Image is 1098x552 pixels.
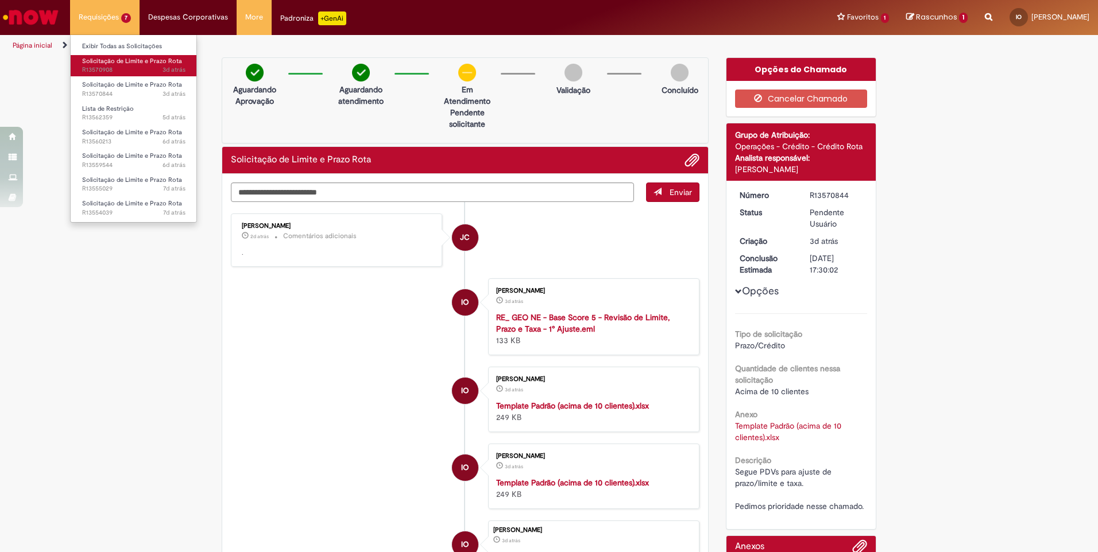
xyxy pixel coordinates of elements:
[82,104,134,113] span: Lista de Restrição
[82,80,182,89] span: Solicitação de Limite e Prazo Rota
[452,289,478,316] div: Italoelmo OliveiraCavalcanteJunior
[461,454,469,481] span: IO
[461,289,469,316] span: IO
[231,155,371,165] h2: Solicitação de Limite e Prazo Rota Histórico de tíquete
[1016,13,1022,21] span: IO
[496,312,687,346] div: 133 KB
[250,233,269,240] time: 27/09/2025 10:23:44
[163,137,185,146] span: 6d atrás
[71,103,197,124] a: Aberto R13562359 : Lista de Restrição
[496,400,687,423] div: 249 KB
[452,224,478,251] div: Jonas Correia
[13,41,52,50] a: Página inicial
[79,11,119,23] span: Requisições
[82,161,185,170] span: R13559544
[810,236,838,246] time: 26/09/2025 14:29:57
[82,90,185,99] span: R13570844
[82,176,182,184] span: Solicitação de Limite e Prazo Rota
[70,34,197,223] ul: Requisições
[71,55,197,76] a: Aberto R13570908 : Solicitação de Limite e Prazo Rota
[496,401,649,411] strong: Template Padrão (acima de 10 clientes).xlsx
[496,376,687,383] div: [PERSON_NAME]
[82,57,182,65] span: Solicitação de Limite e Prazo Rota
[502,537,520,544] time: 26/09/2025 14:29:57
[735,467,864,511] span: Segue PDVs para ajuste de prazo/limite e taxa. Pedimos prioridade nesse chamado.
[163,90,185,98] span: 3d atrás
[906,12,968,23] a: Rascunhos
[163,113,185,122] time: 24/09/2025 11:03:15
[881,13,890,23] span: 1
[163,65,185,74] time: 26/09/2025 14:44:59
[82,137,185,146] span: R13560213
[496,312,670,334] a: RE_ GEO NE - Base Score 5 - Revisão de Limite, Prazo e Taxa - 1° Ajuste.eml
[318,11,346,25] p: +GenAi
[810,235,863,247] div: 26/09/2025 14:29:57
[735,329,802,339] b: Tipo de solicitação
[242,248,433,258] p: .
[283,231,357,241] small: Comentários adicionais
[163,184,185,193] time: 22/09/2025 12:51:55
[82,199,182,208] span: Solicitação de Limite e Prazo Rota
[731,207,802,218] dt: Status
[731,189,802,201] dt: Número
[505,298,523,305] time: 26/09/2025 14:29:26
[735,363,840,385] b: Quantidade de clientes nessa solicitação
[250,233,269,240] span: 2d atrás
[163,161,185,169] span: 6d atrás
[71,79,197,100] a: Aberto R13570844 : Solicitação de Limite e Prazo Rota
[163,208,185,217] time: 22/09/2025 09:57:35
[731,235,802,247] dt: Criação
[71,150,197,171] a: Aberto R13559544 : Solicitação de Limite e Prazo Rota
[496,477,687,500] div: 249 KB
[726,58,876,81] div: Opções do Chamado
[245,11,263,23] span: More
[242,223,433,230] div: [PERSON_NAME]
[735,90,868,108] button: Cancelar Chamado
[496,453,687,460] div: [PERSON_NAME]
[505,386,523,393] span: 3d atrás
[163,208,185,217] span: 7d atrás
[227,84,283,107] p: Aguardando Aprovação
[685,153,699,168] button: Adicionar anexos
[1,6,60,29] img: ServiceNow
[556,84,590,96] p: Validação
[71,40,197,53] a: Exibir Todas as Solicitações
[810,189,863,201] div: R13570844
[735,152,868,164] div: Analista responsável:
[460,224,470,251] span: JC
[502,537,520,544] span: 3d atrás
[493,527,693,534] div: [PERSON_NAME]
[735,386,809,396] span: Acima de 10 clientes
[439,84,495,107] p: Em Atendimento
[280,11,346,25] div: Padroniza
[1031,12,1089,22] span: [PERSON_NAME]
[231,182,634,202] textarea: Digite sua mensagem aqui...
[671,64,689,81] img: img-circle-grey.png
[82,184,185,193] span: R13555029
[735,141,868,152] div: Operações - Crédito - Crédito Rota
[82,65,185,75] span: R13570908
[735,129,868,141] div: Grupo de Atribuição:
[352,64,370,81] img: check-circle-green.png
[496,477,649,488] a: Template Padrão (acima de 10 clientes).xlsx
[810,207,863,230] div: Pendente Usuário
[9,35,724,56] ul: Trilhas de página
[496,287,687,294] div: [PERSON_NAME]
[735,421,844,442] a: Download de Template Padrão (acima de 10 clientes).xlsx
[163,65,185,74] span: 3d atrás
[735,340,785,351] span: Prazo/Crédito
[731,252,802,275] dt: Conclusão Estimada
[735,164,868,175] div: [PERSON_NAME]
[452,454,478,481] div: Italoelmo OliveiraCavalcanteJunior
[71,197,197,219] a: Aberto R13554039 : Solicitação de Limite e Prazo Rota
[82,208,185,217] span: R13554039
[458,64,476,81] img: circle-minus.png
[163,184,185,193] span: 7d atrás
[670,187,692,197] span: Enviar
[333,84,389,107] p: Aguardando atendimento
[565,64,582,81] img: img-circle-grey.png
[71,126,197,147] a: Aberto R13560213 : Solicitação de Limite e Prazo Rota
[121,13,131,23] span: 7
